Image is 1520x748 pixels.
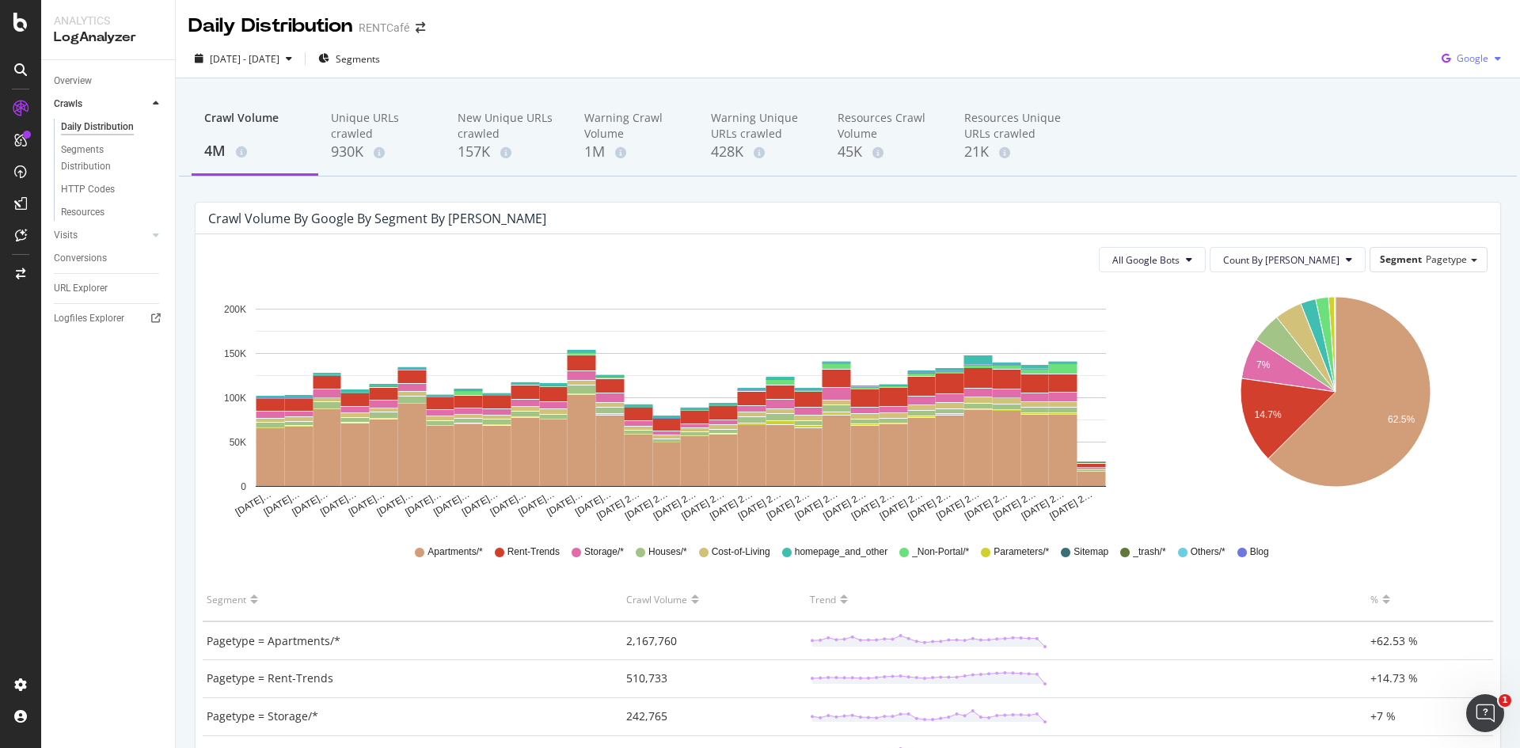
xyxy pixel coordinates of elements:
div: Overview [54,73,92,89]
div: Logfiles Explorer [54,310,124,327]
div: Crawls [54,96,82,112]
a: Crawls [54,96,148,112]
div: Resources Unique URLs crawled [964,110,1066,142]
div: Analytics [54,13,162,28]
div: Crawl Volume [626,587,687,612]
span: +62.53 % [1370,633,1418,648]
svg: A chart. [1186,285,1485,522]
span: homepage_and_other [795,545,887,559]
div: Crawl Volume [204,110,306,140]
button: Google [1435,46,1507,71]
div: Trend [810,587,836,612]
div: 157K [458,142,559,162]
a: HTTP Codes [61,181,164,198]
div: 45K [838,142,939,162]
div: 930K [331,142,432,162]
div: Conversions [54,250,107,267]
span: Segments [336,52,380,66]
div: 21K [964,142,1066,162]
div: Segments Distribution [61,142,149,175]
text: 7% [1256,359,1270,370]
button: Count By [PERSON_NAME] [1210,247,1366,272]
div: 428K [711,142,812,162]
div: Unique URLs crawled [331,110,432,142]
div: Warning Crawl Volume [584,110,686,142]
text: 0 [241,481,246,492]
span: Houses/* [648,545,687,559]
button: All Google Bots [1099,247,1206,272]
div: HTTP Codes [61,181,115,198]
div: Resources Crawl Volume [838,110,939,142]
span: Parameters/* [994,545,1049,559]
div: URL Explorer [54,280,108,297]
button: Segments [312,46,386,71]
div: RENTCafé [359,20,409,36]
span: Pagetype = Storage/* [207,708,318,723]
svg: A chart. [208,285,1153,522]
span: Count By Day [1223,253,1339,267]
a: Resources [61,204,164,221]
text: 100K [224,393,246,404]
div: 4M [204,141,306,161]
text: 150K [224,348,246,359]
span: _trash/* [1133,545,1165,559]
span: _Non-Portal/* [912,545,969,559]
span: Storage/* [584,545,624,559]
a: URL Explorer [54,280,164,297]
div: LogAnalyzer [54,28,162,47]
span: Sitemap [1073,545,1108,559]
span: 2,167,760 [626,633,677,648]
div: % [1370,587,1378,612]
div: Resources [61,204,104,221]
iframe: Intercom live chat [1466,694,1504,732]
text: 62.5% [1388,414,1415,425]
span: Pagetype = Rent-Trends [207,670,333,685]
div: arrow-right-arrow-left [416,22,425,33]
div: Crawl Volume by google by Segment by [PERSON_NAME] [208,211,546,226]
a: Daily Distribution [61,119,164,135]
span: Pagetype [1426,252,1467,266]
span: Rent-Trends [507,545,560,559]
span: Pagetype = Apartments/* [207,633,340,648]
span: +14.73 % [1370,670,1418,685]
div: Segment [207,587,246,612]
span: Apartments/* [427,545,482,559]
span: Blog [1250,545,1269,559]
div: Daily Distribution [188,13,352,40]
text: 50K [230,437,246,448]
a: Overview [54,73,164,89]
a: Logfiles Explorer [54,310,164,327]
span: [DATE] - [DATE] [210,52,279,66]
div: 1M [584,142,686,162]
span: Segment [1380,252,1422,266]
a: Visits [54,227,148,244]
span: 510,733 [626,670,667,685]
a: Conversions [54,250,164,267]
div: New Unique URLs crawled [458,110,559,142]
div: Visits [54,227,78,244]
span: Google [1457,51,1488,65]
span: 242,765 [626,708,667,723]
a: Segments Distribution [61,142,164,175]
span: +7 % [1370,708,1396,723]
div: Daily Distribution [61,119,134,135]
text: 14.7% [1254,409,1281,420]
button: [DATE] - [DATE] [188,46,298,71]
span: All Google Bots [1112,253,1180,267]
span: Cost-of-Living [712,545,770,559]
text: 200K [224,304,246,315]
div: Warning Unique URLs crawled [711,110,812,142]
span: Others/* [1191,545,1225,559]
span: 1 [1499,694,1511,707]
